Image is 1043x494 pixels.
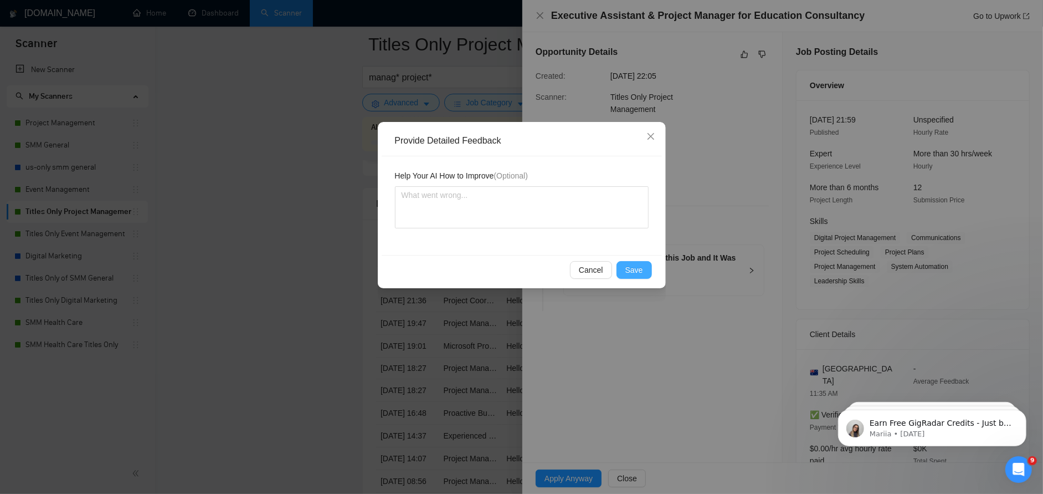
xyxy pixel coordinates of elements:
[636,122,666,152] button: Close
[616,261,652,279] button: Save
[625,264,643,276] span: Save
[1005,456,1032,483] iframe: Intercom live chat
[821,386,1043,464] iframe: Intercom notifications message
[579,264,603,276] span: Cancel
[570,261,612,279] button: Cancel
[494,171,528,180] span: (Optional)
[1028,456,1037,465] span: 9
[646,132,655,141] span: close
[395,135,656,147] div: Provide Detailed Feedback
[395,170,528,182] span: Help Your AI How to Improve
